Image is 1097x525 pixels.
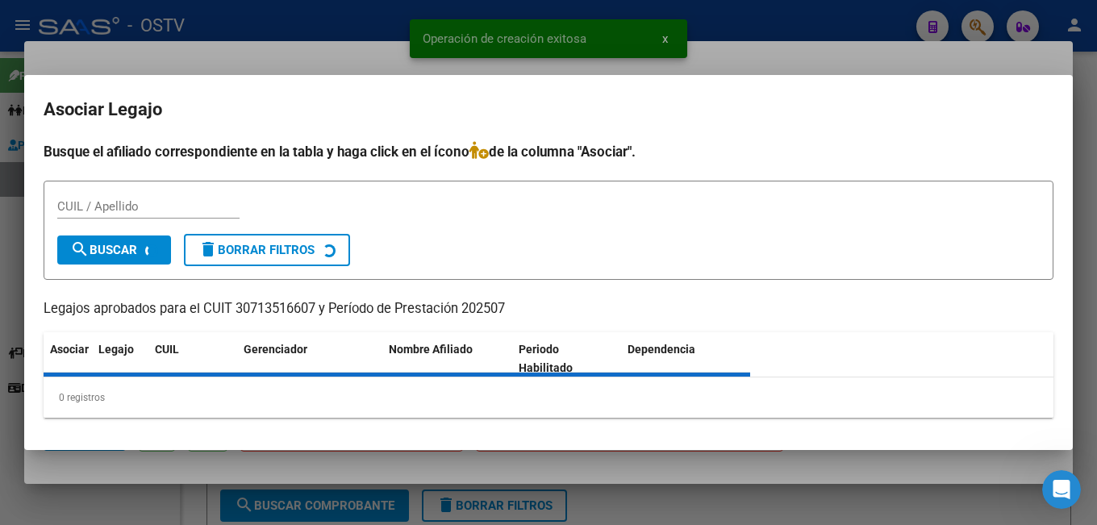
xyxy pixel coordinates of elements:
div: 0 registros [44,377,1053,418]
iframe: Intercom live chat [1042,470,1081,509]
span: Buscar [70,243,137,257]
span: Nombre Afiliado [389,343,473,356]
h2: Asociar Legajo [44,94,1053,125]
span: Borrar Filtros [198,243,315,257]
datatable-header-cell: Legajo [92,332,148,385]
datatable-header-cell: CUIL [148,332,237,385]
button: Borrar Filtros [184,234,350,266]
datatable-header-cell: Dependencia [621,332,751,385]
datatable-header-cell: Asociar [44,332,92,385]
span: Gerenciador [244,343,307,356]
span: CUIL [155,343,179,356]
datatable-header-cell: Nombre Afiliado [382,332,512,385]
button: Buscar [57,235,171,265]
span: Dependencia [628,343,695,356]
span: Asociar [50,343,89,356]
datatable-header-cell: Periodo Habilitado [512,332,621,385]
mat-icon: delete [198,240,218,259]
datatable-header-cell: Gerenciador [237,332,382,385]
span: Legajo [98,343,134,356]
p: Legajos aprobados para el CUIT 30713516607 y Período de Prestación 202507 [44,299,1053,319]
h4: Busque el afiliado correspondiente en la tabla y haga click en el ícono de la columna "Asociar". [44,141,1053,162]
mat-icon: search [70,240,90,259]
span: Periodo Habilitado [519,343,573,374]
